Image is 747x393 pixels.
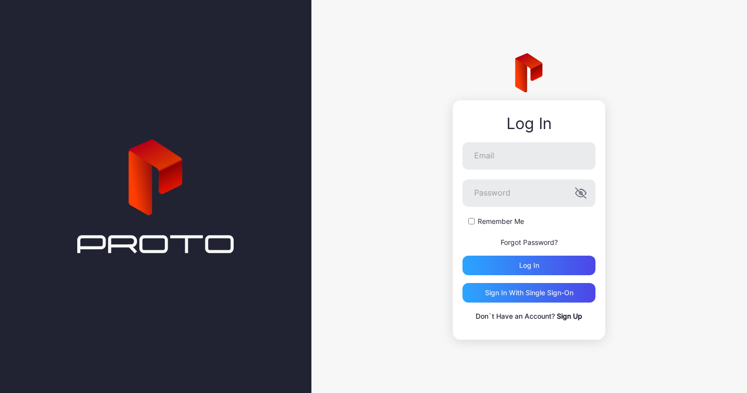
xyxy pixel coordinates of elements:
[501,238,558,246] a: Forgot Password?
[478,217,524,226] label: Remember Me
[519,262,539,269] div: Log in
[575,187,587,199] button: Password
[462,310,595,322] p: Don`t Have an Account?
[462,115,595,132] div: Log In
[485,289,573,297] div: Sign in With Single Sign-On
[462,142,595,170] input: Email
[557,312,582,320] a: Sign Up
[462,179,595,207] input: Password
[462,256,595,275] button: Log in
[462,283,595,303] button: Sign in With Single Sign-On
